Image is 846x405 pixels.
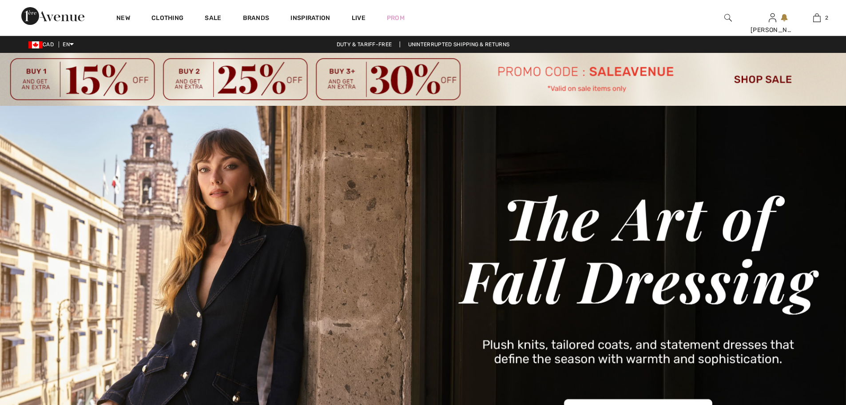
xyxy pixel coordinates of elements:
[813,12,821,23] img: My Bag
[751,25,794,35] div: [PERSON_NAME]
[151,14,183,24] a: Clothing
[825,14,828,22] span: 2
[769,13,776,22] a: Sign In
[21,7,84,25] img: 1ère Avenue
[724,12,732,23] img: search the website
[790,378,837,401] iframe: Opens a widget where you can chat to one of our agents
[795,12,838,23] a: 2
[28,41,43,48] img: Canadian Dollar
[63,41,74,48] span: EN
[769,12,776,23] img: My Info
[352,13,365,23] a: Live
[290,14,330,24] span: Inspiration
[387,13,405,23] a: Prom
[116,14,130,24] a: New
[205,14,221,24] a: Sale
[243,14,270,24] a: Brands
[28,41,57,48] span: CAD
